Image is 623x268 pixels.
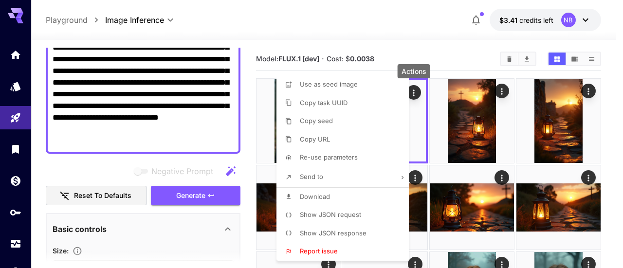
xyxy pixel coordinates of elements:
span: Use as seed image [300,80,358,88]
span: Download [300,193,330,200]
span: Report issue [300,247,338,255]
span: Re-use parameters [300,153,358,161]
span: Copy task UUID [300,99,348,107]
span: Show JSON request [300,211,361,218]
span: Copy seed [300,117,333,125]
div: Actions [398,64,430,78]
span: Send to [300,173,323,180]
span: Copy URL [300,135,330,143]
span: Show JSON response [300,229,366,237]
